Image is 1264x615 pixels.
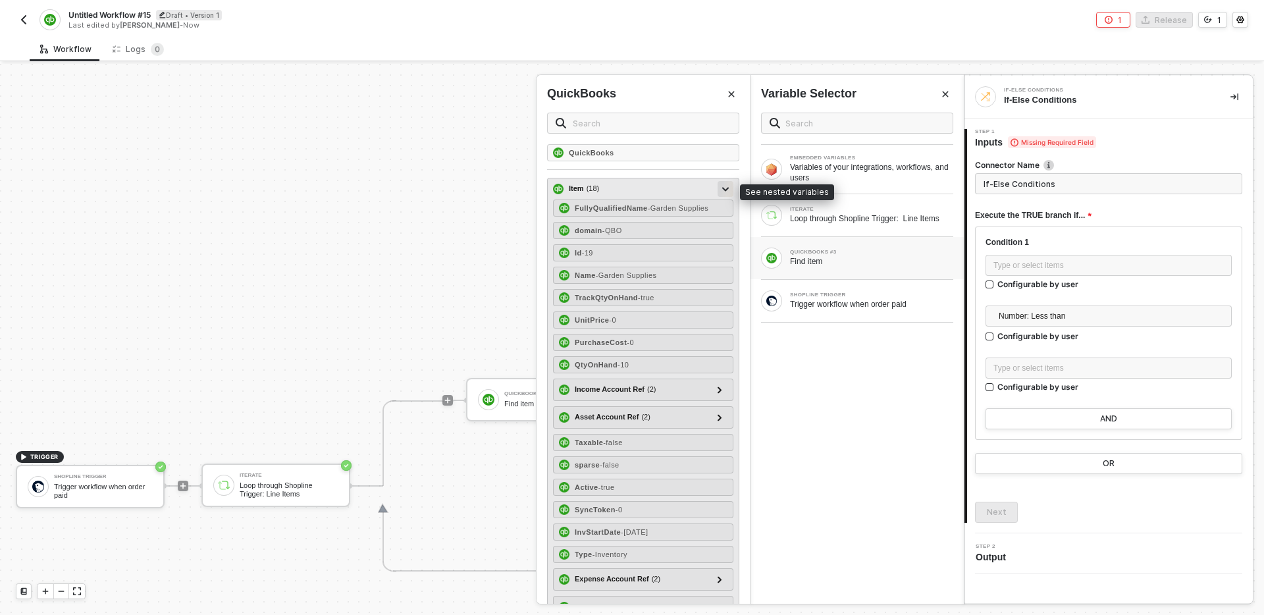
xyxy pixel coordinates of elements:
[559,292,569,303] img: TrackQtyOnHand
[1198,12,1227,28] button: 1
[559,527,569,537] img: InvStartDate
[1204,16,1212,24] span: icon-versioning
[724,86,739,102] button: Close
[575,316,609,324] strong: UnitPrice
[573,116,731,130] input: Search
[120,20,180,30] span: [PERSON_NAME]
[559,412,569,423] img: AssetAccountRef
[1043,160,1054,171] img: icon-info
[1100,414,1117,424] div: AND
[575,483,598,491] strong: Active
[559,574,569,585] img: ExpenseAccountRef
[609,316,616,324] span: - 0
[559,460,569,470] img: sparse
[68,20,631,30] div: Last edited by - Now
[575,412,650,423] div: Asset Account Ref
[559,385,569,395] img: IncomeAccountRef
[616,506,623,514] span: - 0
[976,544,1011,549] span: Step 2
[559,248,569,258] img: Id
[559,504,569,515] img: SyncToken
[44,14,55,26] img: integration-icon
[57,587,65,595] span: icon-minus
[975,129,1096,134] span: Step 1
[602,227,622,234] span: - QBO
[575,384,656,395] div: Income Account Ref
[603,439,623,446] span: - false
[975,173,1242,194] input: Enter description
[151,43,164,56] sup: 0
[790,207,953,212] div: ITERATE
[575,271,596,279] strong: Name
[618,361,629,369] span: - 10
[976,550,1011,564] span: Output
[766,210,777,221] img: Block
[569,149,614,157] strong: QuickBooks
[761,86,856,102] div: Variable Selector
[641,412,650,423] span: ( 2 )
[575,361,618,369] strong: QtyOnHand
[556,118,566,128] img: search
[559,337,569,348] img: PurchaseCost
[575,601,620,612] div: Meta Data
[1103,458,1115,469] div: OR
[559,270,569,281] img: Name
[73,587,81,595] span: icon-expand
[575,294,638,302] strong: TrackQtyOnHand
[790,256,953,267] div: Find item
[1105,16,1113,24] span: icon-error-page
[1004,88,1201,93] div: If-Else Conditions
[156,10,222,20] div: Draft • Version 1
[964,129,1253,523] div: Step 1Inputs Missing Required FieldConnector Nameicon-infoExecute the TRUE branch if...Condition ...
[559,203,569,213] img: FullyQualifiedName
[596,271,657,279] span: - Garden Supplies
[612,601,620,612] span: ( 2 )
[575,550,592,558] strong: Type
[559,315,569,325] img: UnitPrice
[1136,12,1193,28] button: Release
[980,91,991,103] img: integration-icon
[975,453,1242,474] button: OR
[652,574,660,585] span: ( 2 )
[1008,136,1096,148] span: Missing Required Field
[766,253,777,263] img: Block
[598,483,615,491] span: - true
[647,384,656,395] span: ( 2 )
[575,204,648,212] strong: FullyQualifiedName
[582,249,593,257] span: - 19
[575,506,616,514] strong: SyncToken
[1004,94,1209,106] div: If-Else Conditions
[621,528,648,536] span: - [DATE]
[40,44,92,55] div: Workflow
[790,162,953,183] div: Variables of your integrations, workflows, and users
[1217,14,1221,26] div: 1
[770,118,780,128] img: search
[18,14,29,25] img: back
[975,502,1018,523] button: Next
[559,482,569,493] img: Active
[575,574,660,585] div: Expense Account Ref
[559,549,569,560] img: Type
[159,11,166,18] span: icon-edit
[740,184,834,200] div: See nested variables
[790,299,953,309] div: Trigger workflow when order paid
[587,183,600,194] span: ( 18 )
[997,279,1078,290] div: Configurable by user
[997,331,1078,342] div: Configurable by user
[937,86,953,102] button: Close
[553,147,564,158] img: QuickBooks
[68,9,151,20] span: Untitled Workflow #15
[575,439,603,446] strong: Taxable
[113,43,164,56] div: Logs
[790,292,953,298] div: SHOPLINE TRIGGER
[559,360,569,370] img: QtyOnHand
[569,183,599,194] div: Item
[986,408,1232,429] button: AND
[790,155,953,161] div: EMBEDDED VARIABLES
[648,204,709,212] span: - Garden Supplies
[600,461,619,469] span: - false
[975,136,1096,149] span: Inputs
[997,381,1078,392] div: Configurable by user
[785,116,945,130] input: Search
[575,528,621,536] strong: InvStartDate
